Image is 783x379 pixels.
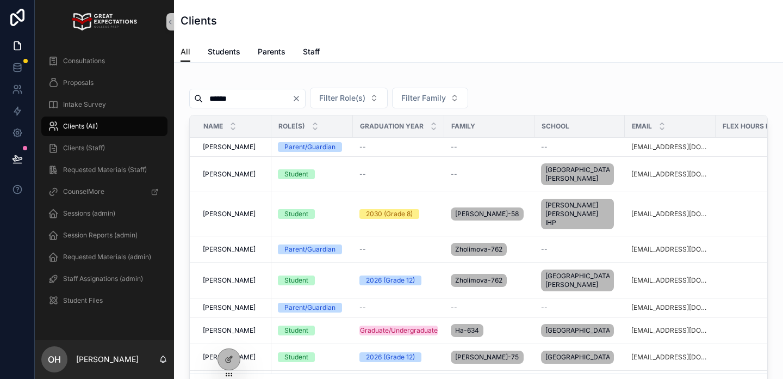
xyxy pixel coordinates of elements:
a: [PERSON_NAME] [PERSON_NAME] IHP [541,197,618,231]
span: Graduation Year [360,122,424,131]
span: Filter Family [401,93,446,103]
a: -- [359,170,438,179]
a: [EMAIL_ADDRESS][DOMAIN_NAME] [631,353,709,362]
div: Student [284,209,308,219]
a: Intake Survey [41,95,167,114]
a: Parents [258,42,285,64]
span: Zholimova-762 [455,245,502,254]
div: 2030 (Grade 8) [366,209,413,219]
span: Intake Survey [63,100,106,109]
a: Clients (All) [41,117,167,136]
span: Ha-634 [455,326,479,335]
div: 2026 (Grade 12) [366,276,415,285]
a: [GEOGRAPHIC_DATA] [541,322,618,339]
a: Student [278,169,346,179]
a: 2030 (Grade 8) [359,209,438,219]
span: [PERSON_NAME] [203,245,256,254]
span: [GEOGRAPHIC_DATA] [545,326,610,335]
a: [PERSON_NAME] [203,303,265,312]
a: Student [278,276,346,285]
span: [PERSON_NAME] [203,210,256,218]
a: Requested Materials (Staff) [41,160,167,180]
a: [PERSON_NAME]-756 [451,349,528,366]
span: Proposals [63,78,94,87]
span: [PERSON_NAME] [203,170,256,179]
a: [EMAIL_ADDRESS][DOMAIN_NAME] [631,326,709,335]
span: [PERSON_NAME] [203,353,256,362]
a: -- [359,143,438,151]
span: Students [208,46,240,57]
a: [PERSON_NAME] [203,245,265,254]
a: -- [451,143,528,151]
span: Email [632,122,652,131]
a: [PERSON_NAME] [203,326,265,335]
span: [PERSON_NAME]-584 [455,210,519,218]
a: -- [359,303,438,312]
a: Student [278,326,346,335]
span: -- [359,143,366,151]
span: CounselMore [63,187,104,196]
a: -- [541,245,618,254]
span: [PERSON_NAME] [203,303,256,312]
span: Clients (All) [63,122,98,131]
a: Proposals [41,73,167,93]
a: Students [208,42,240,64]
span: -- [359,303,366,312]
a: [GEOGRAPHIC_DATA][PERSON_NAME] [541,161,618,187]
span: Filter Role(s) [319,93,365,103]
a: CounselMore [41,182,167,201]
span: Sessions (admin) [63,209,115,218]
span: OH [48,353,61,366]
span: School [542,122,569,131]
span: -- [541,143,548,151]
a: [GEOGRAPHIC_DATA][PERSON_NAME] [541,267,618,294]
a: [PERSON_NAME] [203,276,265,285]
span: Parents [258,46,285,57]
a: Student Files [41,291,167,310]
a: Ha-634 [451,322,528,339]
span: All [181,46,190,57]
span: Session Reports (admin) [63,231,138,240]
a: Zholimova-762 [451,241,528,258]
a: -- [541,143,618,151]
a: Requested Materials (admin) [41,247,167,267]
div: Parent/Guardian [284,303,335,313]
span: Name [203,122,223,131]
a: [EMAIL_ADDRESS][DOMAIN_NAME] [631,170,709,179]
a: Graduate/Undergraduate [359,326,438,335]
span: [GEOGRAPHIC_DATA][PERSON_NAME] [545,166,610,183]
a: [PERSON_NAME]-584 [451,205,528,223]
span: Family [451,122,475,131]
span: Clients (Staff) [63,144,105,152]
a: [EMAIL_ADDRESS][DOMAIN_NAME] [631,303,709,312]
span: -- [541,303,548,312]
a: -- [451,170,528,179]
div: Parent/Guardian [284,142,335,152]
span: [PERSON_NAME] [203,143,256,151]
a: Consultations [41,51,167,71]
a: Parent/Guardian [278,244,346,254]
span: Requested Materials (Staff) [63,166,147,174]
a: -- [541,303,618,312]
a: Zholimova-762 [451,272,528,289]
span: [GEOGRAPHIC_DATA][PERSON_NAME] [545,272,610,289]
a: [EMAIL_ADDRESS][DOMAIN_NAME] [631,210,709,218]
div: Student [284,276,308,285]
a: [EMAIL_ADDRESS][DOMAIN_NAME] [631,245,709,254]
span: Role(s) [278,122,305,131]
a: Student [278,209,346,219]
a: -- [451,303,528,312]
div: Parent/Guardian [284,244,335,254]
span: -- [359,245,366,254]
a: [EMAIL_ADDRESS][DOMAIN_NAME] [631,143,709,151]
span: -- [359,170,366,179]
img: App logo [72,13,136,30]
a: Parent/Guardian [278,142,346,152]
span: Staff Assignations (admin) [63,274,143,283]
span: [PERSON_NAME]-756 [455,353,519,362]
span: Staff [303,46,320,57]
span: [GEOGRAPHIC_DATA] [545,353,610,362]
a: [PERSON_NAME] [203,353,265,362]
